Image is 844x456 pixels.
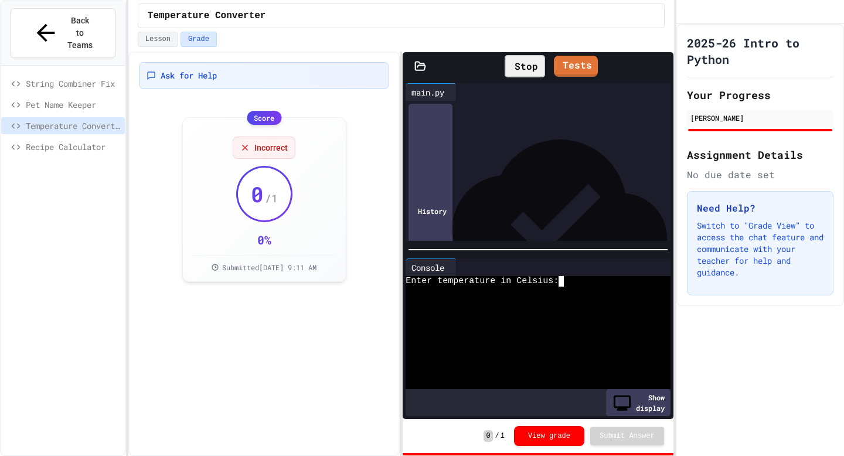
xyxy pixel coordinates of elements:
[161,70,217,81] span: Ask for Help
[409,104,452,318] div: History
[495,431,499,441] span: /
[26,98,120,111] span: Pet Name Keeper
[697,201,823,215] h3: Need Help?
[505,55,545,77] div: Stop
[66,15,94,52] span: Back to Teams
[687,87,833,103] h2: Your Progress
[600,431,655,441] span: Submit Answer
[406,258,457,276] div: Console
[406,83,457,101] div: main.py
[406,86,450,98] div: main.py
[687,168,833,182] div: No due date set
[26,77,120,90] span: String Combiner Fix
[554,56,598,77] a: Tests
[690,113,830,123] div: [PERSON_NAME]
[251,182,264,206] span: 0
[590,427,664,445] button: Submit Answer
[247,111,281,125] div: Score
[501,431,505,441] span: 1
[138,32,178,47] button: Lesson
[514,426,584,446] button: View grade
[222,263,316,272] span: Submitted [DATE] 9:11 AM
[265,190,278,206] span: / 1
[26,120,120,132] span: Temperature Converter
[26,141,120,153] span: Recipe Calculator
[484,430,492,442] span: 0
[257,232,271,248] div: 0 %
[687,147,833,163] h2: Assignment Details
[406,276,559,287] span: Enter temperature in Celsius:
[406,261,450,274] div: Console
[11,8,115,58] button: Back to Teams
[181,32,217,47] button: Grade
[254,142,288,154] span: Incorrect
[697,220,823,278] p: Switch to "Grade View" to access the chat feature and communicate with your teacher for help and ...
[687,35,833,67] h1: 2025-26 Intro to Python
[606,389,671,416] div: Show display
[148,9,266,23] span: Temperature Converter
